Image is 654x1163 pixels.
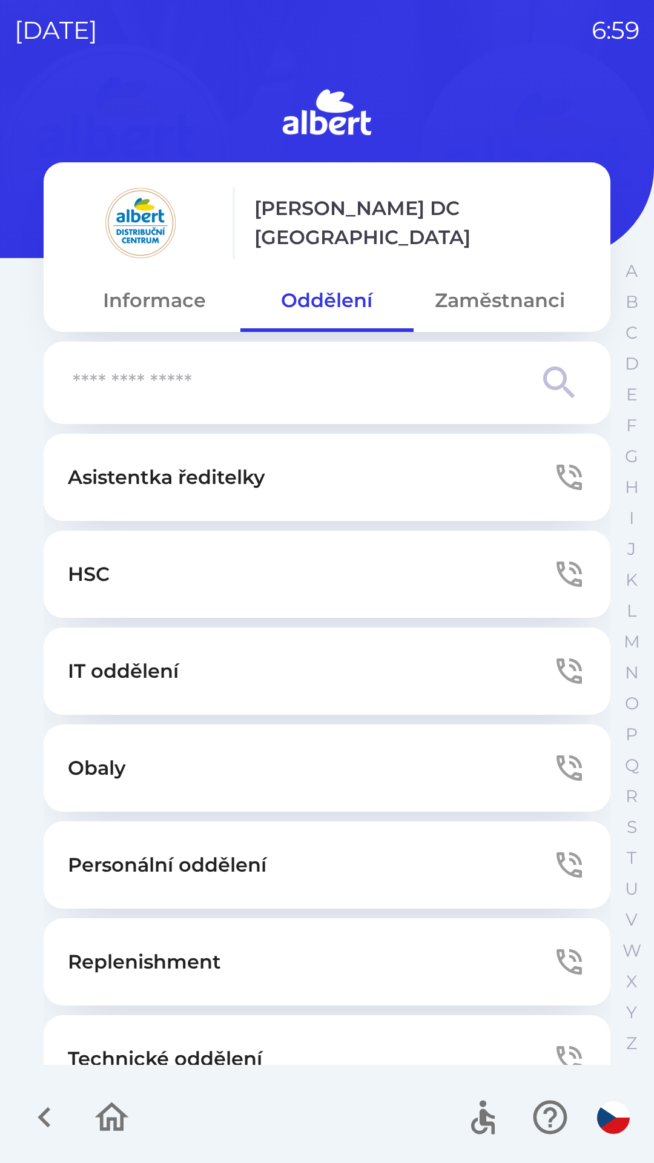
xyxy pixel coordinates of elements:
[44,918,610,1006] button: Replenishment
[44,434,610,521] button: Asistentka ředitelky
[44,1015,610,1102] button: Technické oddělení
[68,279,240,322] button: Informace
[44,531,610,618] button: HSC
[15,12,97,48] p: [DATE]
[68,1044,262,1073] p: Technické oddělení
[68,560,110,589] p: HSC
[254,194,586,252] p: [PERSON_NAME] DC [GEOGRAPHIC_DATA]
[592,12,639,48] p: 6:59
[44,628,610,715] button: IT oddělení
[68,657,179,686] p: IT oddělení
[597,1101,630,1134] img: cs flag
[44,85,610,143] img: Logo
[68,947,221,976] p: Replenishment
[240,279,413,322] button: Oddělení
[68,754,126,783] p: Obaly
[44,821,610,909] button: Personální oddělení
[68,850,266,880] p: Personální oddělení
[44,724,610,812] button: Obaly
[68,187,213,259] img: 092fc4fe-19c8-4166-ad20-d7efd4551fba.png
[414,279,586,322] button: Zaměstnanci
[68,463,265,492] p: Asistentka ředitelky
